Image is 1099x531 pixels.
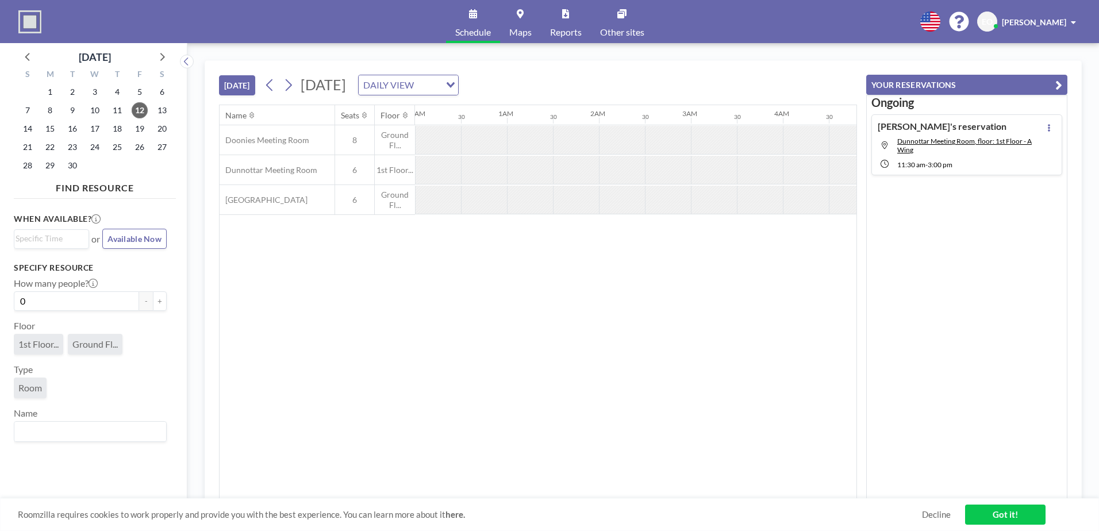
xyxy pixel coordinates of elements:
[871,95,1062,110] h3: Ongoing
[132,102,148,118] span: Friday, September 12, 2025
[64,84,80,100] span: Tuesday, September 2, 2025
[14,230,89,247] div: Search for option
[18,10,41,33] img: organization-logo
[132,139,148,155] span: Friday, September 26, 2025
[87,121,103,137] span: Wednesday, September 17, 2025
[455,28,491,37] span: Schedule
[18,338,59,350] span: 1st Floor...
[132,84,148,100] span: Friday, September 5, 2025
[359,75,458,95] div: Search for option
[301,76,346,93] span: [DATE]
[39,68,62,83] div: M
[79,49,111,65] div: [DATE]
[922,509,951,520] a: Decline
[928,160,952,169] span: 3:00 PM
[154,84,170,100] span: Saturday, September 6, 2025
[219,75,255,95] button: [DATE]
[18,509,922,520] span: Roomzilla requires cookies to work properly and provide you with the best experience. You can lea...
[84,68,106,83] div: W
[42,121,58,137] span: Monday, September 15, 2025
[361,78,416,93] span: DAILY VIEW
[42,84,58,100] span: Monday, September 1, 2025
[154,121,170,137] span: Saturday, September 20, 2025
[445,509,465,520] a: here.
[878,121,1006,132] h4: [PERSON_NAME]'s reservation
[151,68,173,83] div: S
[42,102,58,118] span: Monday, September 8, 2025
[406,109,425,118] div: 12AM
[16,424,160,439] input: Search for option
[375,190,415,210] span: Ground Fl...
[341,110,359,121] div: Seats
[965,505,1046,525] a: Got it!
[107,234,162,244] span: Available Now
[64,157,80,174] span: Tuesday, September 30, 2025
[17,68,39,83] div: S
[220,195,308,205] span: [GEOGRAPHIC_DATA]
[375,130,415,150] span: Ground Fl...
[682,109,697,118] div: 3AM
[498,109,513,118] div: 1AM
[102,229,167,249] button: Available Now
[550,113,557,121] div: 30
[550,28,582,37] span: Reports
[72,338,118,350] span: Ground Fl...
[14,278,98,289] label: How many people?
[225,110,247,121] div: Name
[14,320,35,332] label: Floor
[109,102,125,118] span: Thursday, September 11, 2025
[509,28,532,37] span: Maps
[153,291,167,311] button: +
[14,407,37,419] label: Name
[64,139,80,155] span: Tuesday, September 23, 2025
[154,102,170,118] span: Saturday, September 13, 2025
[458,113,465,121] div: 30
[774,109,789,118] div: 4AM
[982,17,993,27] span: EO
[128,68,151,83] div: F
[590,109,605,118] div: 2AM
[335,195,374,205] span: 6
[14,263,167,273] h3: Specify resource
[826,113,833,121] div: 30
[20,139,36,155] span: Sunday, September 21, 2025
[42,157,58,174] span: Monday, September 29, 2025
[87,102,103,118] span: Wednesday, September 10, 2025
[20,121,36,137] span: Sunday, September 14, 2025
[220,165,317,175] span: Dunnottar Meeting Room
[91,233,100,245] span: or
[109,121,125,137] span: Thursday, September 18, 2025
[600,28,644,37] span: Other sites
[139,291,153,311] button: -
[866,75,1067,95] button: YOUR RESERVATIONS
[42,139,58,155] span: Monday, September 22, 2025
[154,139,170,155] span: Saturday, September 27, 2025
[734,113,741,121] div: 30
[417,78,439,93] input: Search for option
[87,84,103,100] span: Wednesday, September 3, 2025
[106,68,128,83] div: T
[897,160,925,169] span: 11:30 AM
[220,135,309,145] span: Doonies Meeting Room
[14,178,176,194] h4: FIND RESOURCE
[335,135,374,145] span: 8
[64,102,80,118] span: Tuesday, September 9, 2025
[16,232,82,245] input: Search for option
[925,160,928,169] span: -
[109,84,125,100] span: Thursday, September 4, 2025
[897,137,1032,154] span: Dunnottar Meeting Room, floor: 1st Floor - A Wing
[109,139,125,155] span: Thursday, September 25, 2025
[20,157,36,174] span: Sunday, September 28, 2025
[20,102,36,118] span: Sunday, September 7, 2025
[62,68,84,83] div: T
[87,139,103,155] span: Wednesday, September 24, 2025
[335,165,374,175] span: 6
[18,382,42,394] span: Room
[14,364,33,375] label: Type
[375,165,415,175] span: 1st Floor...
[1002,17,1066,27] span: [PERSON_NAME]
[642,113,649,121] div: 30
[381,110,400,121] div: Floor
[14,422,166,441] div: Search for option
[64,121,80,137] span: Tuesday, September 16, 2025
